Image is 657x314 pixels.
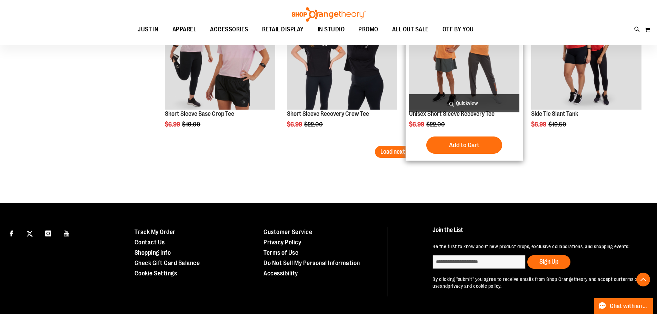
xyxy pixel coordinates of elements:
span: $6.99 [409,121,425,128]
h4: Join the List [432,227,641,240]
a: Short Sleeve Recovery Crew Tee [287,110,369,117]
p: Be the first to know about new product drops, exclusive collaborations, and shopping events! [432,243,641,250]
a: Privacy Policy [263,239,301,246]
span: ALL OUT SALE [392,22,429,37]
span: Chat with an Expert [610,303,649,310]
a: Contact Us [135,239,165,246]
a: Side Tie Slant Tank [531,110,578,117]
a: Track My Order [135,229,176,235]
button: Load next items [375,146,426,158]
span: $22.00 [304,121,324,128]
span: APPAREL [172,22,197,37]
span: $22.00 [426,121,446,128]
span: Sign Up [539,258,558,265]
a: Do Not Sell My Personal Information [263,260,360,266]
span: $6.99 [287,121,303,128]
span: Add to Cart [449,141,479,149]
span: Load next items [380,148,421,155]
a: Visit our Youtube page [61,227,73,239]
p: By clicking "submit" you agree to receive emails from Shop Orangetheory and accept our and [432,276,641,290]
a: Visit our X page [24,227,36,239]
a: Shopping Info [135,249,171,256]
a: Check Gift Card Balance [135,260,200,266]
a: terms of use [432,276,639,289]
img: Shop Orangetheory [291,7,367,22]
span: $19.50 [548,121,567,128]
button: Sign Up [527,255,570,269]
a: Cookie Settings [135,270,177,277]
span: $19.00 [182,121,201,128]
span: ACCESSORIES [210,22,248,37]
button: Chat with an Expert [594,298,653,314]
input: enter email [432,255,526,269]
span: IN STUDIO [318,22,345,37]
a: Visit our Instagram page [42,227,54,239]
span: OTF BY YOU [442,22,474,37]
a: Terms of Use [263,249,298,256]
a: Quickview [409,94,519,112]
button: Add to Cart [426,136,502,154]
a: Customer Service [263,229,312,235]
span: JUST IN [138,22,159,37]
span: PROMO [358,22,378,37]
a: privacy and cookie policy. [448,283,501,289]
a: Short Sleeve Base Crop Tee [165,110,234,117]
button: Back To Top [636,273,650,286]
a: Accessibility [263,270,298,277]
span: $6.99 [531,121,547,128]
span: RETAIL DISPLAY [262,22,304,37]
a: Visit our Facebook page [5,227,17,239]
a: Unisex Short Sleeve Recovery Tee [409,110,495,117]
span: $6.99 [165,121,181,128]
img: Twitter [27,231,33,237]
